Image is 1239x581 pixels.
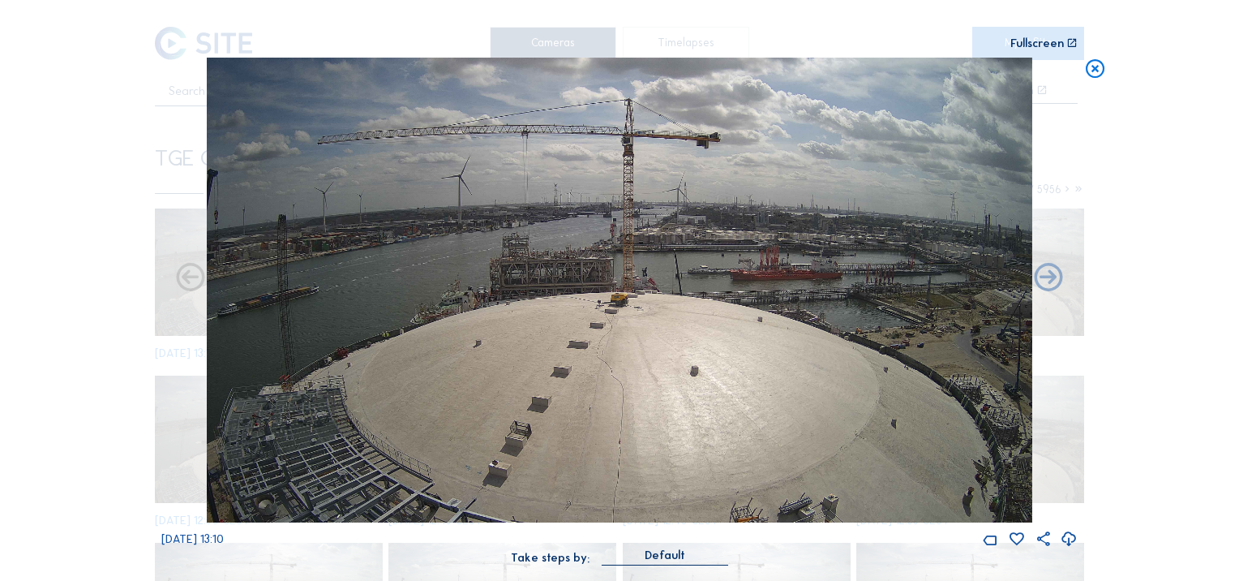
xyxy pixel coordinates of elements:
div: Take steps by: [511,553,589,564]
div: Default [645,549,685,563]
div: Fullscreen [1010,38,1064,49]
div: Default [602,549,728,566]
i: Back [1031,261,1065,296]
i: Forward [174,261,208,296]
span: [DATE] 13:10 [161,532,224,546]
img: Image [207,58,1032,523]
